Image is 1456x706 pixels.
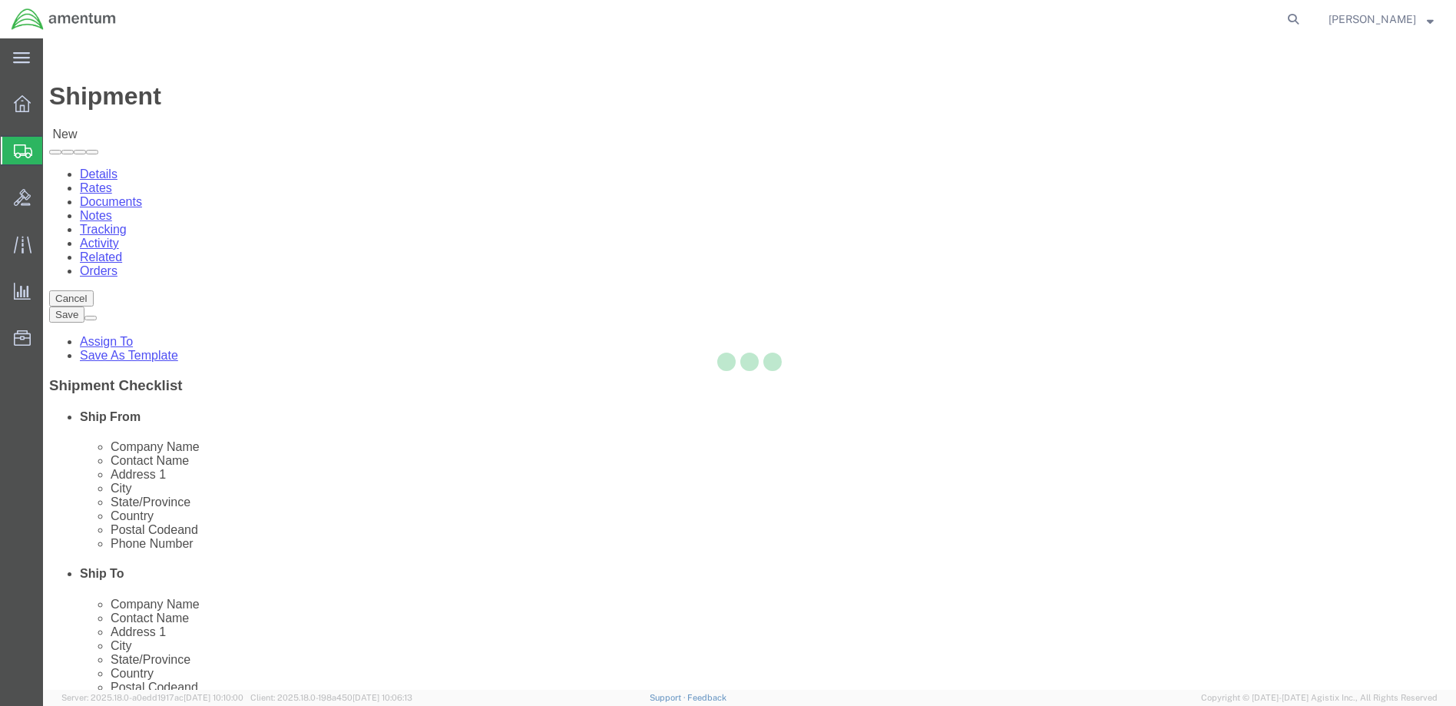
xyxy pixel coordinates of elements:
[184,693,243,702] span: [DATE] 10:10:00
[687,693,726,702] a: Feedback
[1201,691,1438,704] span: Copyright © [DATE]-[DATE] Agistix Inc., All Rights Reserved
[1329,11,1416,28] span: Richard Varela
[11,8,117,31] img: logo
[250,693,412,702] span: Client: 2025.18.0-198a450
[61,693,243,702] span: Server: 2025.18.0-a0edd1917ac
[1328,10,1434,28] button: [PERSON_NAME]
[352,693,412,702] span: [DATE] 10:06:13
[650,693,688,702] a: Support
